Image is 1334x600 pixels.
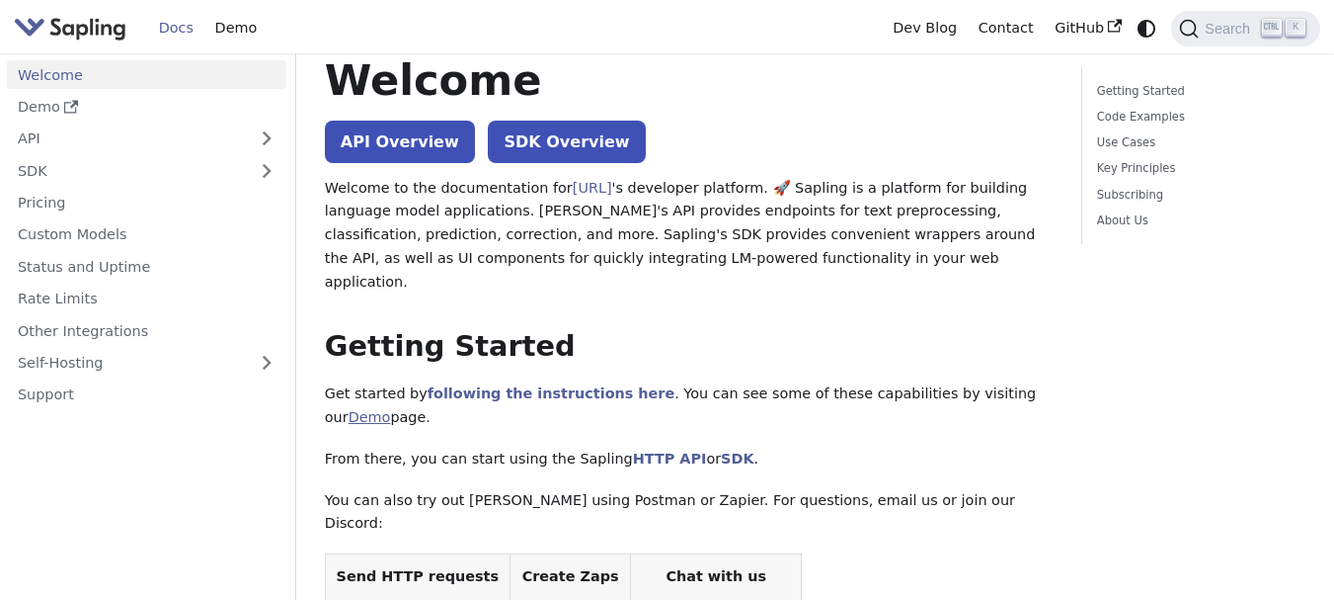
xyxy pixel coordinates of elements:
[1171,11,1319,46] button: Search (Ctrl+K)
[7,93,286,122] a: Demo
[721,451,753,467] a: SDK
[7,220,286,249] a: Custom Models
[204,13,268,43] a: Demo
[7,349,286,378] a: Self-Hosting
[968,13,1045,43] a: Contact
[325,383,1054,430] p: Get started by . You can see some of these capabilities by visiting our page.
[247,156,286,185] button: Expand sidebar category 'SDK'
[325,448,1054,471] p: From there, you can start using the Sapling or .
[1097,82,1298,101] a: Getting Started
[247,125,286,153] button: Expand sidebar category 'API'
[573,180,612,196] a: [URL]
[325,53,1054,107] h1: Welcome
[14,14,126,43] img: Sapling.ai
[14,14,133,43] a: Sapling.ai
[7,189,286,217] a: Pricing
[7,125,247,153] a: API
[7,316,286,345] a: Other Integrations
[1097,108,1298,127] a: Code Examples
[325,489,1054,537] p: You can also try out [PERSON_NAME] using Postman or Zapier. For questions, email us or join our D...
[7,156,247,185] a: SDK
[7,252,286,281] a: Status and Uptime
[325,329,1054,365] h2: Getting Started
[7,285,286,313] a: Rate Limits
[1097,186,1298,205] a: Subscribing
[7,381,286,409] a: Support
[428,386,674,401] a: following the instructions here
[7,60,286,89] a: Welcome
[325,177,1054,295] p: Welcome to the documentation for 's developer platform. 🚀 Sapling is a platform for building lang...
[882,13,967,43] a: Dev Blog
[325,121,475,163] a: API Overview
[1044,13,1132,43] a: GitHub
[488,121,645,163] a: SDK Overview
[1133,14,1161,43] button: Switch between dark and light mode (currently system mode)
[349,409,391,425] a: Demo
[1097,133,1298,152] a: Use Cases
[148,13,204,43] a: Docs
[1097,212,1298,230] a: About Us
[1097,159,1298,178] a: Key Principles
[1286,19,1305,37] kbd: K
[1199,21,1262,37] span: Search
[633,451,707,467] a: HTTP API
